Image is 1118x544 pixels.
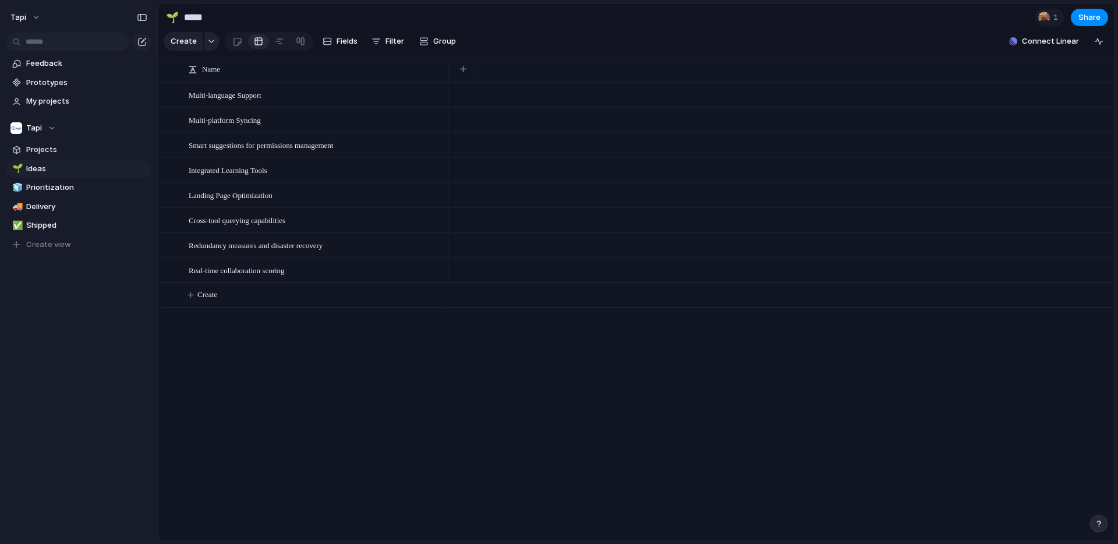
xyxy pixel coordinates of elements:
button: 🌱 [10,163,22,175]
span: Shipped [26,220,147,231]
span: Create view [26,239,71,250]
a: ✅Shipped [6,217,151,234]
button: Create [164,32,203,51]
a: 🌱Ideas [6,160,151,178]
div: ✅ [12,219,20,232]
span: Landing Page Optimization [189,188,273,202]
a: Projects [6,141,151,158]
button: Filter [367,32,409,51]
span: Ideas [26,163,147,175]
span: Multi-language Support [189,88,261,101]
span: Cross-tool querying capabilities [189,213,285,227]
button: 🚚 [10,201,22,213]
span: Integrated Learning Tools [189,163,267,176]
span: Multi-platform Syncing [189,113,261,126]
span: Prioritization [26,182,147,193]
span: Delivery [26,201,147,213]
a: 🧊Prioritization [6,179,151,196]
span: Tapi [10,12,26,23]
span: Smart suggestions for permissions management [189,138,333,151]
span: Tapi [26,122,42,134]
button: Group [413,32,462,51]
span: Filter [385,36,404,47]
button: ✅ [10,220,22,231]
button: Share [1071,9,1108,26]
span: Fields [337,36,358,47]
span: Create [197,289,217,301]
span: Projects [26,144,147,156]
a: 🚚Delivery [6,198,151,216]
a: Feedback [6,55,151,72]
span: Connect Linear [1022,36,1079,47]
a: Prototypes [6,74,151,91]
span: Share [1078,12,1101,23]
span: Create [171,36,197,47]
button: Tapi [5,8,47,27]
span: 1 [1053,12,1062,23]
button: Connect Linear [1004,33,1084,50]
div: 🌱 [12,162,20,175]
span: Group [433,36,456,47]
span: My projects [26,96,147,107]
a: My projects [6,93,151,110]
button: 🧊 [10,182,22,193]
button: 🌱 [163,8,182,27]
span: Redundancy measures and disaster recovery [189,238,323,252]
div: 🌱 [166,9,179,25]
span: Feedback [26,58,147,69]
span: Real-time collaboration scoring [189,263,285,277]
button: Create view [6,236,151,253]
button: Fields [318,32,362,51]
span: Prototypes [26,77,147,89]
span: Name [202,63,220,75]
div: 🚚 [12,200,20,213]
div: 🧊 [12,181,20,195]
button: Tapi [6,119,151,137]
